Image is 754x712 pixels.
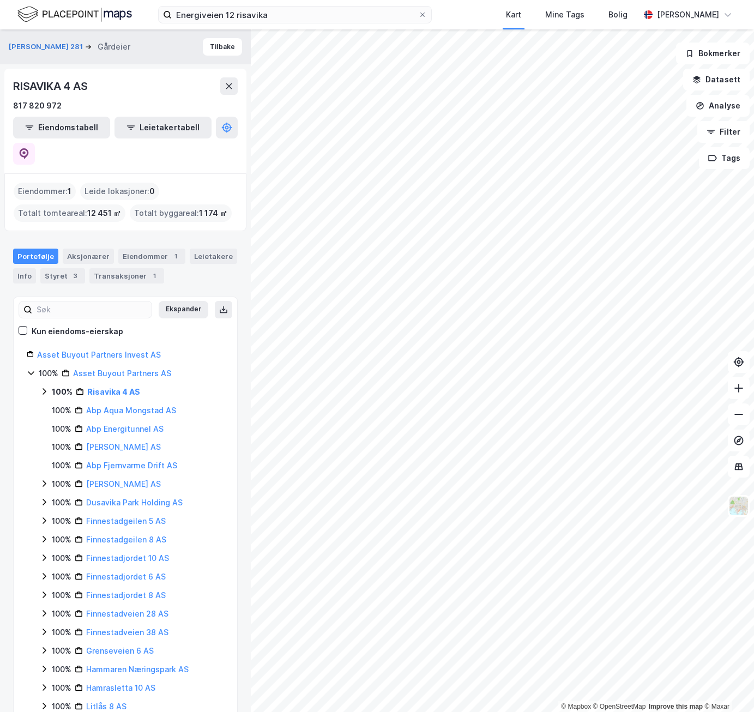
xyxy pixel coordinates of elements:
button: Ekspander [159,301,208,318]
button: Eiendomstabell [13,117,110,138]
div: 100% [52,533,71,546]
div: RISAVIKA 4 AS [13,77,89,95]
a: Finnestadgeilen 8 AS [86,535,166,544]
button: Tags [699,147,750,169]
div: 100% [52,459,71,472]
div: Leide lokasjoner : [80,183,159,200]
a: Asset Buyout Partners AS [73,369,171,378]
button: Bokmerker [676,43,750,64]
input: Søk på adresse, matrikkel, gårdeiere, leietakere eller personer [172,7,418,23]
a: Abp Energitunnel AS [86,424,164,433]
div: Eiendommer [118,249,185,264]
a: Abp Aqua Mongstad AS [86,406,176,415]
div: Bolig [608,8,628,21]
div: 100% [52,607,71,620]
img: logo.f888ab2527a4732fd821a326f86c7f29.svg [17,5,132,24]
div: 100% [52,496,71,509]
div: Aksjonærer [63,249,114,264]
div: 100% [52,423,71,436]
div: Gårdeier [98,40,130,53]
a: Finnestadjordet 8 AS [86,590,166,600]
div: [PERSON_NAME] [657,8,719,21]
div: 1 [170,251,181,262]
a: Dusavika Park Holding AS [86,498,183,507]
div: 100% [39,367,58,380]
div: Eiendommer : [14,183,76,200]
a: Risavika 4 AS [87,387,140,396]
div: Styret [40,268,85,283]
span: 0 [149,185,155,198]
div: 100% [52,515,71,528]
div: 817 820 972 [13,99,62,112]
a: OpenStreetMap [593,703,646,710]
iframe: Chat Widget [699,660,754,712]
div: Transaksjoner [89,268,164,283]
a: Litlås 8 AS [86,702,126,711]
button: Datasett [683,69,750,90]
span: 1 [68,185,71,198]
a: Finnestadjordet 10 AS [86,553,169,563]
a: Mapbox [561,703,591,710]
a: Finnestadveien 28 AS [86,609,168,618]
button: [PERSON_NAME] 281 [9,41,85,52]
div: 100% [52,626,71,639]
div: 100% [52,404,71,417]
div: 1 [149,270,160,281]
div: 100% [52,552,71,565]
div: 100% [52,478,71,491]
div: 100% [52,570,71,583]
a: Finnestadgeilen 5 AS [86,516,166,526]
button: Filter [697,121,750,143]
div: Totalt byggareal : [130,204,232,222]
a: Finnestadveien 38 AS [86,627,168,637]
div: 100% [52,441,71,454]
a: Asset Buyout Partners Invest AS [37,350,161,359]
a: Grenseveien 6 AS [86,646,154,655]
div: 100% [52,644,71,657]
a: Abp Fjernvarme Drift AS [86,461,177,470]
div: Leietakere [190,249,237,264]
span: 1 174 ㎡ [199,207,227,220]
div: 100% [52,589,71,602]
div: Kart [506,8,521,21]
a: [PERSON_NAME] AS [86,442,161,451]
div: 100% [52,385,73,399]
button: Analyse [686,95,750,117]
img: Z [728,496,749,516]
span: 12 451 ㎡ [87,207,121,220]
a: Hamrasletta 10 AS [86,683,155,692]
div: Portefølje [13,249,58,264]
a: Hammaren Næringspark AS [86,665,189,674]
a: [PERSON_NAME] AS [86,479,161,488]
a: Improve this map [649,703,703,710]
div: 100% [52,663,71,676]
div: Info [13,268,36,283]
div: Kun eiendoms-eierskap [32,325,123,338]
a: Finnestadjordet 6 AS [86,572,166,581]
input: Søk [32,301,152,318]
button: Tilbake [203,38,242,56]
div: 3 [70,270,81,281]
button: Leietakertabell [114,117,212,138]
div: 100% [52,681,71,695]
div: Mine Tags [545,8,584,21]
div: Totalt tomteareal : [14,204,125,222]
